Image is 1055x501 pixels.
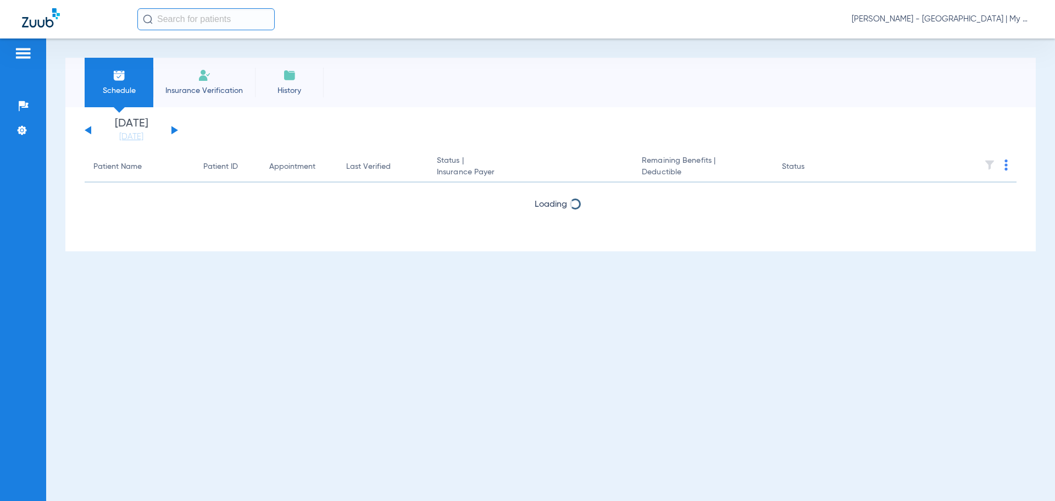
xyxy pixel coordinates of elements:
[203,161,238,173] div: Patient ID
[437,167,624,178] span: Insurance Payer
[269,161,315,173] div: Appointment
[346,161,391,173] div: Last Verified
[93,161,142,173] div: Patient Name
[283,69,296,82] img: History
[535,229,567,238] span: Loading
[93,161,186,173] div: Patient Name
[203,161,252,173] div: Patient ID
[22,8,60,27] img: Zuub Logo
[137,8,275,30] input: Search for patients
[198,69,211,82] img: Manual Insurance Verification
[93,85,145,96] span: Schedule
[98,118,164,142] li: [DATE]
[143,14,153,24] img: Search Icon
[113,69,126,82] img: Schedule
[984,159,995,170] img: filter.svg
[633,152,773,183] th: Remaining Benefits |
[428,152,633,183] th: Status |
[642,167,764,178] span: Deductible
[852,14,1033,25] span: [PERSON_NAME] - [GEOGRAPHIC_DATA] | My Community Dental Centers
[535,200,567,209] span: Loading
[162,85,247,96] span: Insurance Verification
[269,161,329,173] div: Appointment
[263,85,315,96] span: History
[14,47,32,60] img: hamburger-icon
[1004,159,1008,170] img: group-dot-blue.svg
[773,152,847,183] th: Status
[98,131,164,142] a: [DATE]
[346,161,419,173] div: Last Verified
